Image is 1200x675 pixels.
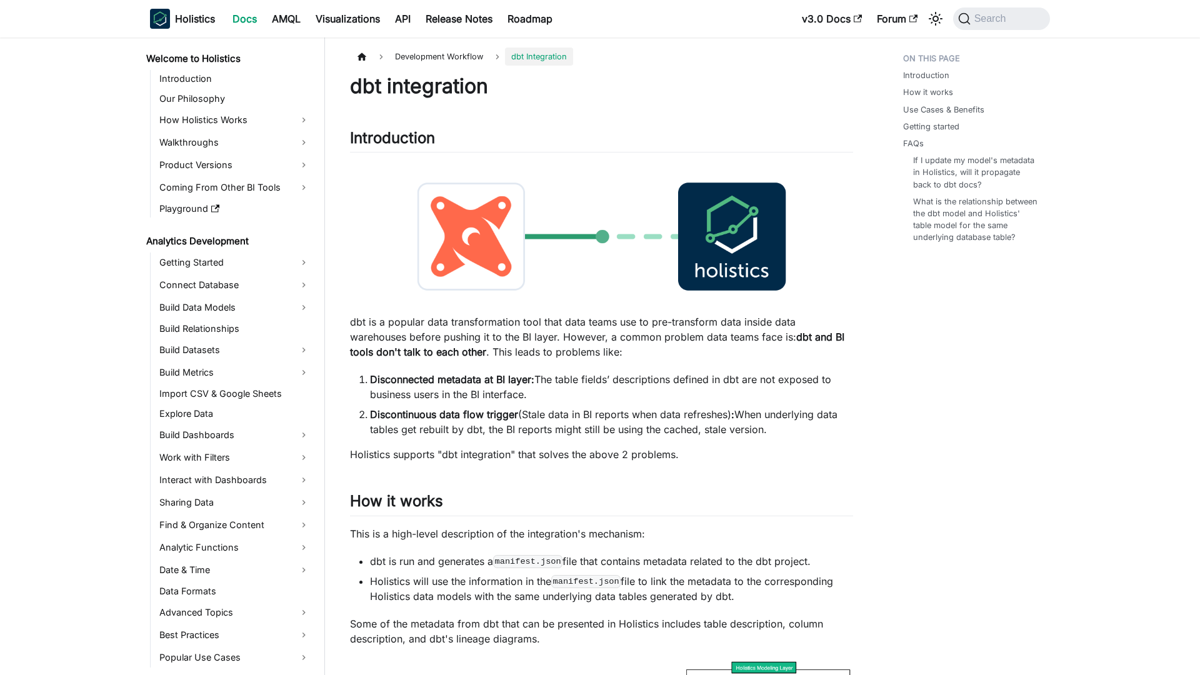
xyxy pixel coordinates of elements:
a: Use Cases & Benefits [903,104,984,116]
a: AMQL [264,9,308,29]
li: dbt is run and generates a file that contains metadata related to the dbt project. [370,554,853,569]
a: Walkthroughs [156,132,314,152]
nav: Breadcrumbs [350,47,853,66]
a: Data Formats [156,582,314,600]
strong: Discontinuous data flow trigger [370,408,518,421]
a: Roadmap [500,9,560,29]
img: dbt-to-holistics [350,162,853,311]
span: Search [971,13,1014,24]
a: FAQs [903,137,924,149]
button: Switch between dark and light mode (currently system mode) [926,9,946,29]
a: Popular Use Cases [156,647,314,667]
a: Coming From Other BI Tools [156,177,314,197]
a: Build Metrics [156,362,314,382]
li: Holistics will use the information in the file to link the metadata to the corresponding Holistic... [370,574,853,604]
p: Some of the metadata from dbt that can be presented in Holistics includes table description, colu... [350,616,853,646]
a: Best Practices [156,625,314,645]
span: Development Workflow [389,47,489,66]
a: Welcome to Holistics [142,50,314,67]
span: dbt Integration [505,47,573,66]
a: Playground [156,200,314,217]
strong: : [731,408,734,421]
img: Holistics [150,9,170,29]
li: (Stale data in BI reports when data refreshes) When underlying data tables get rebuilt by dbt, th... [370,407,853,437]
p: This is a high-level description of the integration's mechanism: [350,526,853,541]
code: manifest.json [493,555,562,567]
code: manifest.json [551,575,621,587]
a: v3.0 Docs [794,9,869,29]
a: Find & Organize Content [156,515,314,535]
a: How Holistics Works [156,110,314,130]
a: Docs [225,9,264,29]
a: Getting started [903,121,959,132]
h2: Introduction [350,129,853,152]
p: dbt is a popular data transformation tool that data teams use to pre-transform data inside data w... [350,314,853,359]
a: Getting Started [156,252,314,272]
button: Search (Command+K) [953,7,1050,30]
nav: Docs sidebar [137,37,325,675]
h1: dbt integration [350,74,853,99]
a: Analytics Development [142,232,314,250]
li: The table fields’ descriptions defined in dbt are not exposed to business users in the BI interface. [370,372,853,402]
a: HolisticsHolisticsHolistics [150,9,215,29]
a: Build Data Models [156,297,314,317]
a: Product Versions [156,155,314,175]
a: Visualizations [308,9,387,29]
p: Holistics supports "dbt integration" that solves the above 2 problems. [350,447,853,462]
a: Build Dashboards [156,425,314,445]
a: Release Notes [418,9,500,29]
a: Introduction [903,69,949,81]
a: Explore Data [156,405,314,422]
h2: How it works [350,492,853,516]
a: Analytic Functions [156,537,314,557]
a: Interact with Dashboards [156,470,314,490]
a: Our Philosophy [156,90,314,107]
a: Build Relationships [156,320,314,337]
a: If I update my model's metadata in Holistics, will it propagate back to dbt docs? [913,154,1037,191]
a: Forum [869,9,925,29]
a: How it works [903,86,953,98]
a: Sharing Data [156,492,314,512]
b: Holistics [175,11,215,26]
a: Home page [350,47,374,66]
a: Work with Filters [156,447,314,467]
a: What is the relationship between the dbt model and Holistics' table model for the same underlying... [913,196,1037,244]
a: Date & Time [156,560,314,580]
a: Import CSV & Google Sheets [156,385,314,402]
a: Advanced Topics [156,602,314,622]
strong: Disconnected metadata at BI layer: [370,373,534,386]
a: Introduction [156,70,314,87]
a: Connect Database [156,275,314,295]
a: Build Datasets [156,340,314,360]
a: API [387,9,418,29]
